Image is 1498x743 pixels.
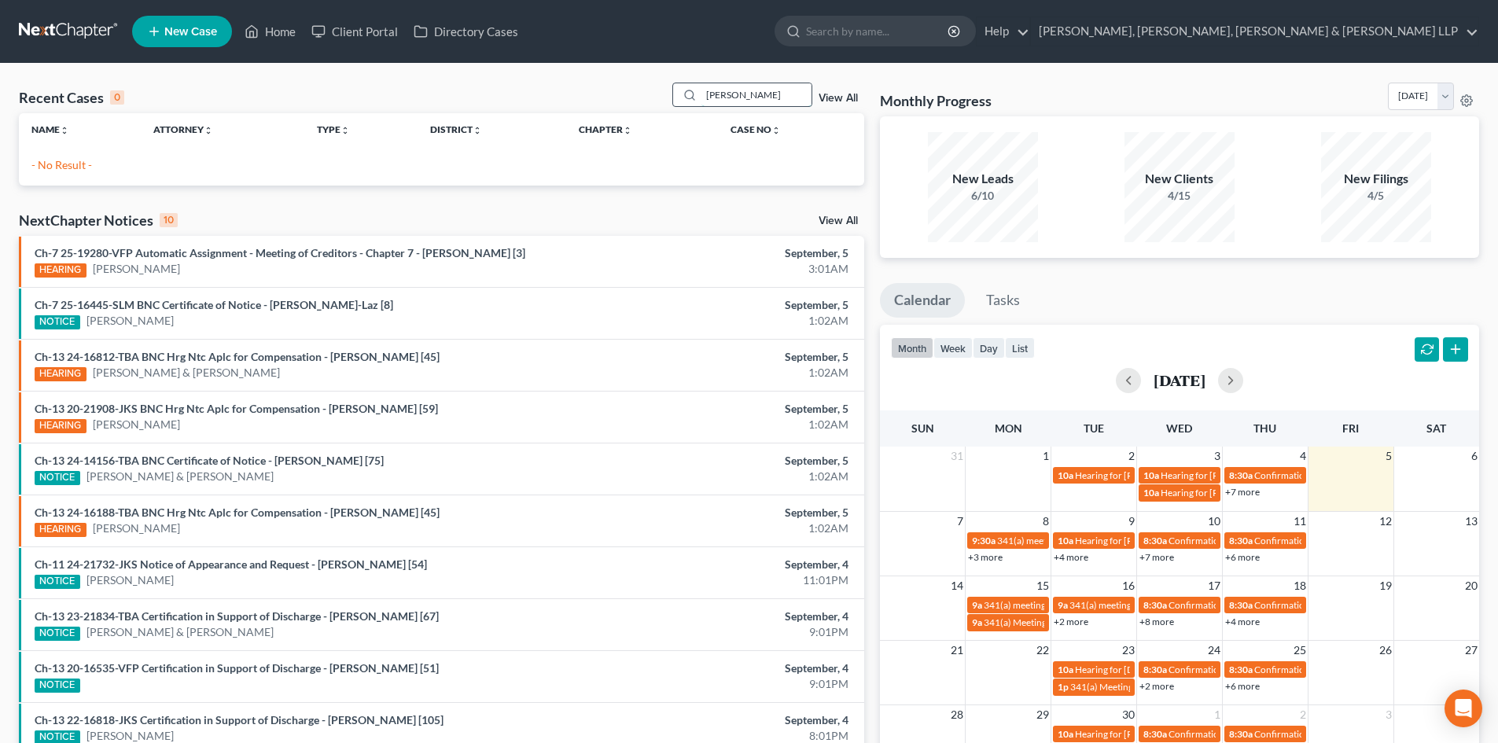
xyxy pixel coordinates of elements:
[1139,616,1174,627] a: +8 more
[997,535,1149,546] span: 341(a) meeting for [PERSON_NAME]
[819,93,858,104] a: View All
[237,17,304,46] a: Home
[1254,664,1433,675] span: Confirmation hearing for [PERSON_NAME]
[340,126,350,135] i: unfold_more
[911,421,934,435] span: Sun
[955,512,965,531] span: 7
[317,123,350,135] a: Typeunfold_more
[1445,690,1482,727] div: Open Intercom Messenger
[1143,664,1167,675] span: 8:30a
[1127,512,1136,531] span: 9
[1139,551,1174,563] a: +7 more
[819,215,858,226] a: View All
[35,350,440,363] a: Ch-13 24-16812-TBA BNC Hrg Ntc Aplc for Compensation - [PERSON_NAME] [45]
[1292,641,1308,660] span: 25
[1298,705,1308,724] span: 2
[19,88,124,107] div: Recent Cases
[587,453,848,469] div: September, 5
[972,535,996,546] span: 9:30a
[928,170,1038,188] div: New Leads
[587,505,848,520] div: September, 5
[1169,664,1347,675] span: Confirmation hearing for [PERSON_NAME]
[1058,469,1073,481] span: 10a
[1229,469,1253,481] span: 8:30a
[984,599,1135,611] span: 341(a) meeting for [PERSON_NAME]
[1139,680,1174,692] a: +2 more
[968,551,1003,563] a: +3 more
[949,447,965,465] span: 31
[35,713,444,726] a: Ch-13 22-16818-JKS Certification in Support of Discharge - [PERSON_NAME] [105]
[304,17,406,46] a: Client Portal
[1384,447,1393,465] span: 5
[972,599,982,611] span: 9a
[153,123,213,135] a: Attorneyunfold_more
[579,123,632,135] a: Chapterunfold_more
[1463,512,1479,531] span: 13
[93,261,180,277] a: [PERSON_NAME]
[1225,551,1260,563] a: +6 more
[19,211,178,230] div: NextChapter Notices
[928,188,1038,204] div: 6/10
[587,609,848,624] div: September, 4
[1121,705,1136,724] span: 30
[587,712,848,728] div: September, 4
[1206,512,1222,531] span: 10
[1143,469,1159,481] span: 10a
[86,469,274,484] a: [PERSON_NAME] & [PERSON_NAME]
[1463,641,1479,660] span: 27
[1058,681,1069,693] span: 1p
[949,641,965,660] span: 21
[1143,599,1167,611] span: 8:30a
[35,419,86,433] div: HEARING
[1075,469,1198,481] span: Hearing for [PERSON_NAME]
[587,676,848,692] div: 9:01PM
[1005,337,1035,359] button: list
[1213,705,1222,724] span: 1
[587,520,848,536] div: 1:02AM
[93,520,180,536] a: [PERSON_NAME]
[587,261,848,277] div: 3:01AM
[891,337,933,359] button: month
[949,576,965,595] span: 14
[587,572,848,588] div: 11:01PM
[1161,469,1283,481] span: Hearing for [PERSON_NAME]
[35,679,80,693] div: NOTICE
[623,126,632,135] i: unfold_more
[731,123,781,135] a: Case Nounfold_more
[35,506,440,519] a: Ch-13 24-16188-TBA BNC Hrg Ntc Aplc for Compensation - [PERSON_NAME] [45]
[31,157,852,173] p: - No Result -
[1058,599,1068,611] span: 9a
[1426,421,1446,435] span: Sat
[1213,447,1222,465] span: 3
[1054,616,1088,627] a: +2 more
[35,661,439,675] a: Ch-13 20-16535-VFP Certification in Support of Discharge - [PERSON_NAME] [51]
[587,557,848,572] div: September, 4
[1384,705,1393,724] span: 3
[1058,664,1073,675] span: 10a
[587,469,848,484] div: 1:02AM
[86,572,174,588] a: [PERSON_NAME]
[86,624,274,640] a: [PERSON_NAME] & [PERSON_NAME]
[1075,535,1198,546] span: Hearing for [PERSON_NAME]
[806,17,950,46] input: Search by name...
[1229,664,1253,675] span: 8:30a
[406,17,526,46] a: Directory Cases
[35,557,427,571] a: Ch-11 24-21732-JKS Notice of Appearance and Request - [PERSON_NAME] [54]
[31,123,69,135] a: Nameunfold_more
[35,471,80,485] div: NOTICE
[1321,188,1431,204] div: 4/5
[1378,641,1393,660] span: 26
[35,402,438,415] a: Ch-13 20-21908-JKS BNC Hrg Ntc Aplc for Compensation - [PERSON_NAME] [59]
[1124,188,1235,204] div: 4/15
[587,365,848,381] div: 1:02AM
[204,126,213,135] i: unfold_more
[1225,486,1260,498] a: +7 more
[587,297,848,313] div: September, 5
[1225,680,1260,692] a: +6 more
[35,523,86,537] div: HEARING
[35,609,439,623] a: Ch-13 23-21834-TBA Certification in Support of Discharge - [PERSON_NAME] [67]
[587,349,848,365] div: September, 5
[1143,487,1159,498] span: 10a
[973,337,1005,359] button: day
[1143,728,1167,740] span: 8:30a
